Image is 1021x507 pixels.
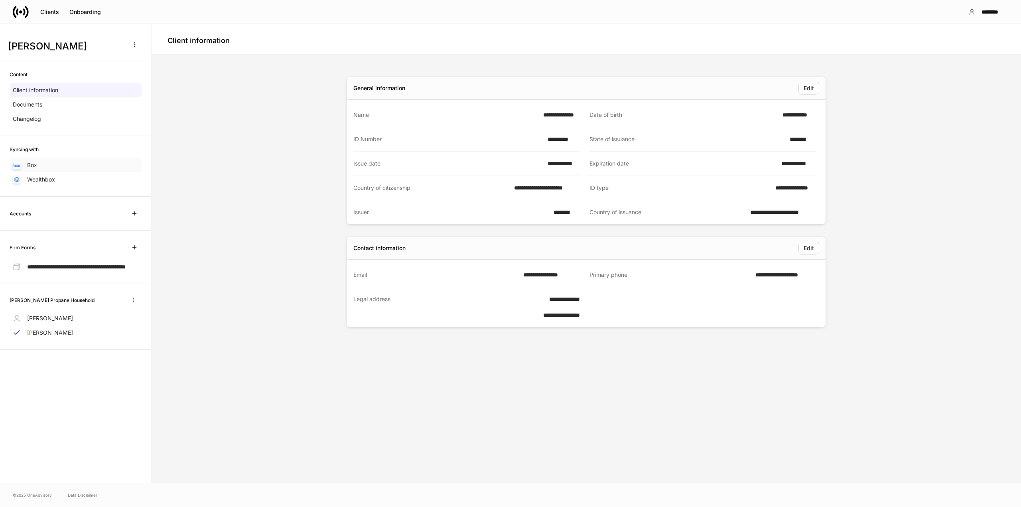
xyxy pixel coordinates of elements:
a: [PERSON_NAME] [10,326,142,340]
h6: [PERSON_NAME] Propane Household [10,296,95,304]
h6: Accounts [10,210,31,217]
div: ID type [589,184,771,192]
p: Documents [13,101,42,109]
div: Expiration date [589,160,777,168]
span: © 2025 OneAdvisory [13,492,52,498]
p: [PERSON_NAME] [27,314,73,322]
button: Edit [798,82,819,95]
div: Edit [804,245,814,251]
div: Contact information [353,244,406,252]
div: Country of issuance [589,208,745,216]
button: Onboarding [64,6,106,18]
p: Changelog [13,115,41,123]
img: oYqM9ojoZLfzCHUefNbBcWHcyDPbQKagtYciMC8pFl3iZXy3dU33Uwy+706y+0q2uJ1ghNQf2OIHrSh50tUd9HaB5oMc62p0G... [14,164,20,167]
div: Issue date [353,160,543,168]
div: Issuer [353,208,549,216]
p: Box [27,161,37,169]
a: [PERSON_NAME] [10,311,142,326]
a: Wealthbox [10,172,142,187]
div: Onboarding [69,9,101,15]
p: Client information [13,86,58,94]
a: Changelog [10,112,142,126]
a: Documents [10,97,142,112]
button: Edit [798,242,819,254]
div: ID Number [353,135,543,143]
button: Clients [35,6,64,18]
div: Name [353,111,538,119]
h6: Firm Forms [10,244,35,251]
h4: Client information [168,36,230,45]
div: Email [353,271,518,279]
p: Wealthbox [27,176,55,183]
h6: Content [10,71,28,78]
div: Legal address [353,295,526,319]
div: Clients [40,9,59,15]
a: Box [10,158,142,172]
a: Client information [10,83,142,97]
h6: Syncing with [10,146,39,153]
a: Data Disclaimer [68,492,97,498]
div: Primary phone [589,271,751,279]
h3: [PERSON_NAME] [8,40,123,53]
div: Edit [804,85,814,91]
div: General information [353,84,405,92]
div: Date of birth [589,111,778,119]
p: [PERSON_NAME] [27,329,73,337]
div: Country of citizenship [353,184,509,192]
div: State of issuance [589,135,785,143]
